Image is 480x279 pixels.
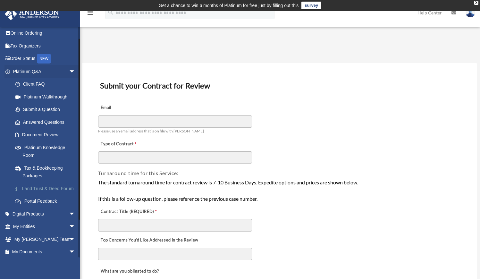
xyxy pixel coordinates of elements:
[98,178,460,203] div: The standard turnaround time for contract review is 7-10 Business Days. Expedite options and pric...
[98,236,200,245] label: Top Concerns You’d Like Addressed in the Review
[98,207,162,216] label: Contract Title (REQUIRED)
[301,2,321,9] a: survey
[3,8,61,20] img: Anderson Advisors Platinum Portal
[97,79,461,92] h3: Submit your Contract for Review
[9,195,85,208] a: Portal Feedback
[159,2,299,9] div: Get a chance to win 6 months of Platinum for free just by filling out this
[4,39,85,52] a: Tax Organizers
[9,182,85,195] a: Land Trust & Deed Forum
[69,220,82,233] span: arrow_drop_down
[98,170,178,176] span: Turnaround time for this Service:
[69,207,82,221] span: arrow_drop_down
[9,103,85,116] a: Submit a Question
[37,54,51,63] div: NEW
[9,116,85,129] a: Answered Questions
[9,129,82,141] a: Document Review
[98,139,162,148] label: Type of Contract
[98,129,204,133] span: Please use an email address that is on file with [PERSON_NAME]
[4,233,85,246] a: My [PERSON_NAME] Teamarrow_drop_down
[69,233,82,246] span: arrow_drop_down
[4,207,85,220] a: Digital Productsarrow_drop_down
[69,246,82,259] span: arrow_drop_down
[9,90,85,103] a: Platinum Walkthrough
[87,9,94,17] i: menu
[69,65,82,78] span: arrow_drop_down
[474,1,478,5] div: close
[4,246,85,258] a: My Documentsarrow_drop_down
[4,65,85,78] a: Platinum Q&Aarrow_drop_down
[4,27,85,40] a: Online Ordering
[9,78,85,91] a: Client FAQ
[98,267,162,276] label: What are you obligated to do?
[466,8,475,17] img: User Pic
[9,141,85,162] a: Platinum Knowledge Room
[4,52,85,65] a: Order StatusNEW
[87,11,94,17] a: menu
[98,104,162,113] label: Email
[4,220,85,233] a: My Entitiesarrow_drop_down
[107,9,114,16] i: search
[9,162,85,182] a: Tax & Bookkeeping Packages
